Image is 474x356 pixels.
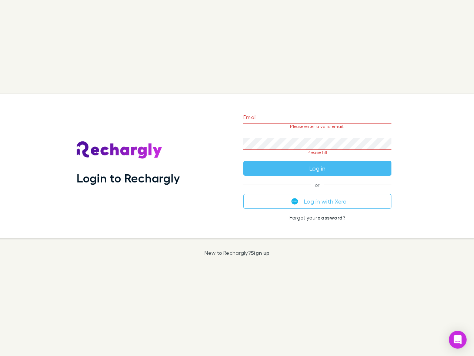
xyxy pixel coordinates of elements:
img: Rechargly's Logo [77,141,163,159]
img: Xero's logo [291,198,298,205]
button: Log in [243,161,391,176]
p: New to Rechargly? [204,250,270,256]
p: Forgot your ? [243,215,391,221]
p: Please enter a valid email. [243,124,391,129]
button: Log in with Xero [243,194,391,209]
h1: Login to Rechargly [77,171,180,185]
a: password [317,214,343,221]
div: Open Intercom Messenger [449,331,467,349]
p: Please fill [243,150,391,155]
a: Sign up [251,250,270,256]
